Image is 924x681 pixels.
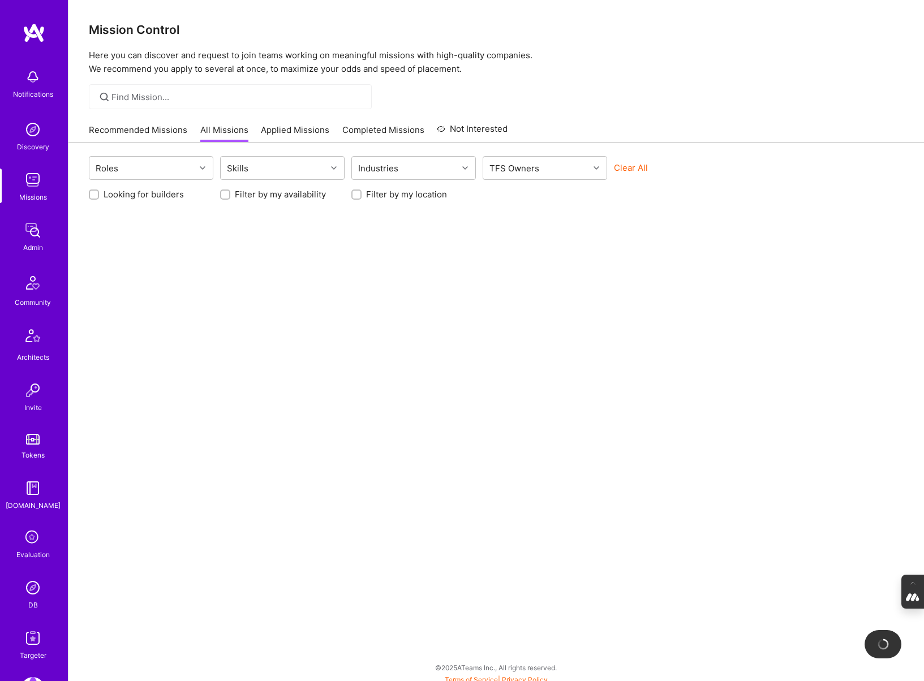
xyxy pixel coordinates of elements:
[342,124,424,143] a: Completed Missions
[22,477,44,499] img: guide book
[28,599,38,611] div: DB
[17,351,49,363] div: Architects
[19,269,46,296] img: Community
[22,169,44,191] img: teamwork
[22,66,44,88] img: bell
[89,23,904,37] h3: Mission Control
[261,124,329,143] a: Applied Missions
[17,141,49,153] div: Discovery
[24,402,42,413] div: Invite
[462,165,468,171] i: icon Chevron
[15,296,51,308] div: Community
[22,576,44,599] img: Admin Search
[98,90,111,104] i: icon SearchGrey
[23,23,45,43] img: logo
[89,124,187,143] a: Recommended Missions
[26,434,40,445] img: tokens
[224,160,251,176] div: Skills
[20,649,46,661] div: Targeter
[331,165,337,171] i: icon Chevron
[487,160,542,176] div: TFS Owners
[6,499,61,511] div: [DOMAIN_NAME]
[19,191,47,203] div: Missions
[104,188,184,200] label: Looking for builders
[22,219,44,242] img: admin teamwork
[22,627,44,649] img: Skill Targeter
[355,160,401,176] div: Industries
[22,118,44,141] img: discovery
[93,160,121,176] div: Roles
[22,379,44,402] img: Invite
[877,638,889,650] img: loading
[200,165,205,171] i: icon Chevron
[366,188,447,200] label: Filter by my location
[89,49,904,76] p: Here you can discover and request to join teams working on meaningful missions with high-quality ...
[22,449,45,461] div: Tokens
[16,549,50,561] div: Evaluation
[23,242,43,253] div: Admin
[22,527,44,549] i: icon SelectionTeam
[111,91,363,103] input: Find Mission...
[594,165,599,171] i: icon Chevron
[13,88,53,100] div: Notifications
[19,324,46,351] img: Architects
[235,188,326,200] label: Filter by my availability
[614,162,648,174] button: Clear All
[437,122,508,143] a: Not Interested
[200,124,248,143] a: All Missions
